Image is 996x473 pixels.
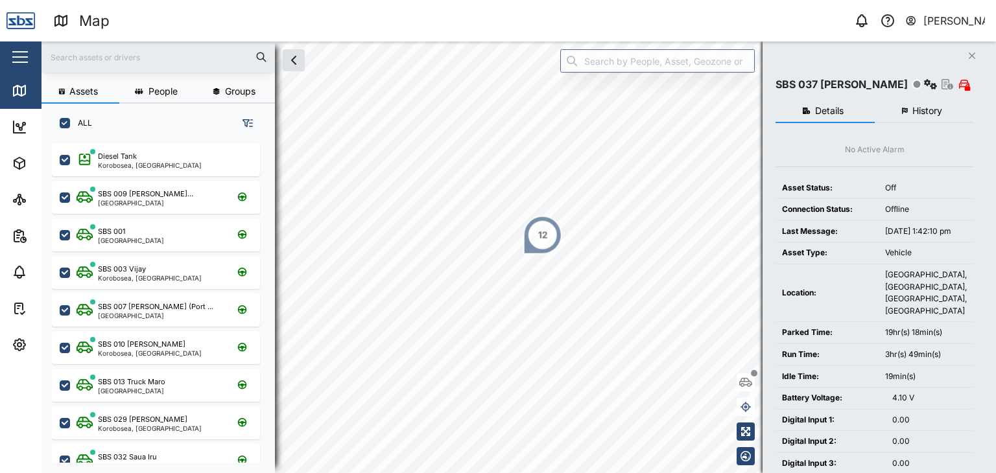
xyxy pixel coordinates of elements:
span: People [148,87,178,96]
div: Off [885,182,967,194]
div: 12 [538,228,547,242]
div: 19min(s) [885,371,967,383]
div: SBS 007 [PERSON_NAME] (Port ... [98,301,213,312]
span: Groups [225,87,255,96]
span: Assets [69,87,98,96]
div: 0.00 [892,435,967,448]
div: Parked Time: [782,327,872,339]
div: Run Time: [782,349,872,361]
div: [DATE] 1:42:10 pm [885,225,967,238]
div: No Active Alarm [845,144,905,156]
div: Reports [34,229,78,243]
div: [GEOGRAPHIC_DATA] [98,200,193,206]
div: Alarms [34,265,74,279]
div: Digital Input 1: [782,414,879,426]
div: SBS 001 [98,226,125,237]
div: 4.10 V [892,392,967,404]
div: Tasks [34,301,69,316]
div: Digital Input 2: [782,435,879,448]
div: SBS 032 Saua Iru [98,452,157,463]
div: [GEOGRAPHIC_DATA] [98,312,213,319]
div: 0.00 [892,457,967,470]
div: [PERSON_NAME] [923,13,986,29]
input: Search by People, Asset, Geozone or Place [560,49,755,73]
div: [GEOGRAPHIC_DATA] [98,387,165,394]
div: Offline [885,203,967,216]
div: Vehicle [885,247,967,259]
div: SBS 013 Truck Maro [98,376,165,387]
div: Settings [34,338,80,352]
div: [GEOGRAPHIC_DATA] [98,237,164,244]
div: Diesel Tank [98,151,137,162]
img: Main Logo [6,6,35,35]
div: SBS 010 [PERSON_NAME] [98,339,185,350]
div: Asset Type: [782,247,872,259]
div: Connection Status: [782,203,872,216]
div: 19hr(s) 18min(s) [885,327,967,339]
div: Assets [34,156,74,170]
div: 0.00 [892,414,967,426]
div: Battery Voltage: [782,392,879,404]
div: Map marker [523,216,562,255]
div: Map [79,10,110,32]
label: ALL [70,118,92,128]
div: [GEOGRAPHIC_DATA], [GEOGRAPHIC_DATA], [GEOGRAPHIC_DATA], [GEOGRAPHIC_DATA] [885,269,967,317]
div: Digital Input 3: [782,457,879,470]
div: Korobosea, [GEOGRAPHIC_DATA] [98,162,202,168]
span: History [912,106,942,115]
div: Sites [34,192,65,207]
div: SBS 009 [PERSON_NAME]... [98,189,193,200]
div: 3hr(s) 49min(s) [885,349,967,361]
input: Search assets or drivers [49,47,267,67]
div: grid [52,139,274,463]
div: SBS 037 [PERSON_NAME] [776,76,908,93]
div: Map [34,84,63,98]
div: Dashboard [34,120,92,134]
div: Korobosea, [GEOGRAPHIC_DATA] [98,275,202,281]
div: Location: [782,287,872,299]
div: Last Message: [782,225,872,238]
span: Details [815,106,844,115]
canvas: Map [41,41,996,473]
div: Asset Status: [782,182,872,194]
div: Idle Time: [782,371,872,383]
button: [PERSON_NAME] [905,12,986,30]
div: Korobosea, [GEOGRAPHIC_DATA] [98,350,202,356]
div: SBS 003 Vijay [98,264,146,275]
div: Korobosea, [GEOGRAPHIC_DATA] [98,425,202,432]
div: SBS 029 [PERSON_NAME] [98,414,187,425]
